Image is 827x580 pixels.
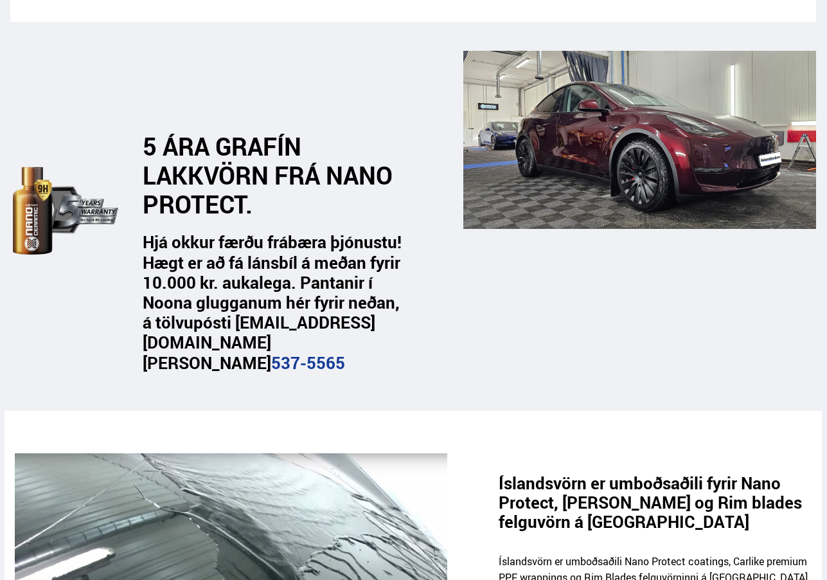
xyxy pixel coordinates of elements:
strong: Hjá okkur færðu frábæra þjónustu! Hægt er að fá lánsbíl á meðan fyrir 10.000 kr. aukalega. Pantan... [143,230,402,374]
h2: 5 ÁRA GRAFÍN LAKKVÖRN FRÁ NANO PROTECT. [143,132,404,219]
button: Opna LiveChat spjallviðmót [10,5,49,44]
h3: Íslandsvörn er umboðsaðili fyrir Nano Protect, [PERSON_NAME] og Rim blades felguvörn á [GEOGRAPHI... [499,473,812,531]
img: dEaiphv7RL974N41.svg [13,153,124,268]
img: _cQ-aqdHU9moQQvH.png [463,51,816,229]
a: 537-5565 [271,351,345,374]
